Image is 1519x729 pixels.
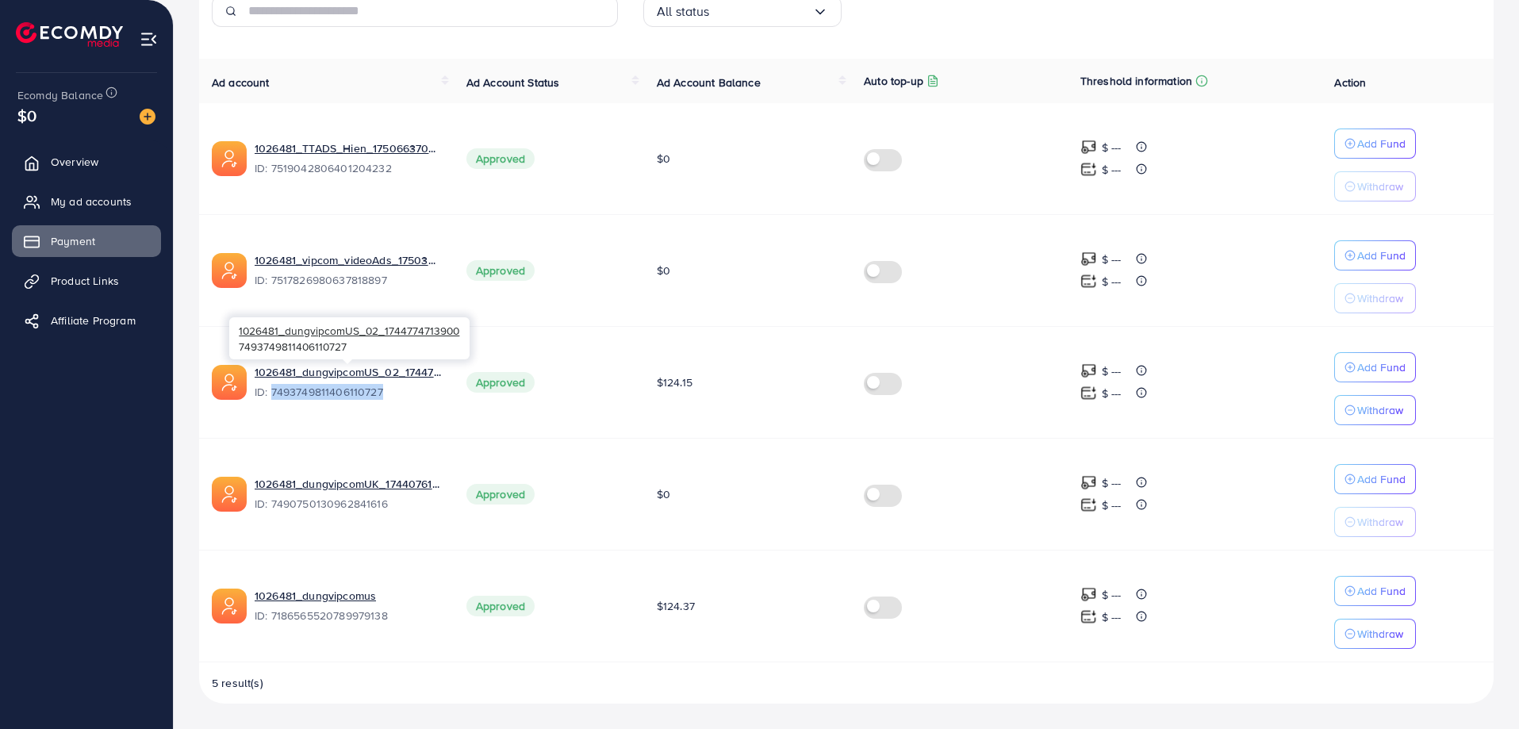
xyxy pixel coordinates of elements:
p: Add Fund [1357,358,1406,377]
a: 1026481_dungvipcomUK_1744076183761 [255,476,441,492]
button: Withdraw [1334,395,1416,425]
span: Approved [466,260,535,281]
iframe: Chat [1452,658,1507,717]
p: $ --- [1102,384,1122,403]
p: $ --- [1102,474,1122,493]
span: Ad Account Balance [657,75,761,90]
a: 1026481_vipcom_videoAds_1750380509111 [255,252,441,268]
img: ic-ads-acc.e4c84228.svg [212,477,247,512]
p: $ --- [1102,362,1122,381]
span: Product Links [51,273,119,289]
span: ID: 7493749811406110727 [255,384,441,400]
span: Approved [466,372,535,393]
span: $0 [657,151,670,167]
img: ic-ads-acc.e4c84228.svg [212,589,247,623]
button: Add Fund [1334,129,1416,159]
p: Withdraw [1357,289,1403,308]
img: top-up amount [1080,273,1097,290]
p: Withdraw [1357,624,1403,643]
button: Add Fund [1334,464,1416,494]
button: Add Fund [1334,576,1416,606]
a: 1026481_TTADS_Hien_1750663705167 [255,140,441,156]
p: $ --- [1102,585,1122,604]
div: <span class='underline'>1026481_dungvipcomUK_1744076183761</span></br>7490750130962841616 [255,476,441,512]
img: menu [140,30,158,48]
span: Affiliate Program [51,313,136,328]
a: Payment [12,225,161,257]
span: Approved [466,148,535,169]
span: ID: 7517826980637818897 [255,272,441,288]
span: Payment [51,233,95,249]
p: Auto top-up [864,71,923,90]
a: Product Links [12,265,161,297]
p: Withdraw [1357,177,1403,196]
img: top-up amount [1080,497,1097,513]
span: ID: 7186565520789979138 [255,608,441,623]
img: ic-ads-acc.e4c84228.svg [212,141,247,176]
img: top-up amount [1080,474,1097,491]
button: Withdraw [1334,171,1416,201]
span: $124.15 [657,374,692,390]
p: Add Fund [1357,134,1406,153]
p: $ --- [1102,138,1122,157]
p: Add Fund [1357,581,1406,600]
button: Withdraw [1334,619,1416,649]
span: $0 [657,263,670,278]
span: ID: 7519042806401204232 [255,160,441,176]
img: top-up amount [1080,586,1097,603]
span: $0 [17,104,36,127]
img: top-up amount [1080,608,1097,625]
div: <span class='underline'>1026481_vipcom_videoAds_1750380509111</span></br>7517826980637818897 [255,252,441,289]
span: Ad account [212,75,270,90]
span: $124.37 [657,598,695,614]
a: Overview [12,146,161,178]
img: top-up amount [1080,161,1097,178]
img: ic-ads-acc.e4c84228.svg [212,365,247,400]
span: Ad Account Status [466,75,560,90]
a: My ad accounts [12,186,161,217]
p: $ --- [1102,496,1122,515]
img: ic-ads-acc.e4c84228.svg [212,253,247,288]
span: My ad accounts [51,194,132,209]
img: top-up amount [1080,139,1097,155]
button: Add Fund [1334,240,1416,270]
a: Affiliate Program [12,305,161,336]
img: logo [16,22,123,47]
span: Ecomdy Balance [17,87,103,103]
span: Approved [466,596,535,616]
span: $0 [657,486,670,502]
div: <span class='underline'>1026481_TTADS_Hien_1750663705167</span></br>7519042806401204232 [255,140,441,177]
p: Add Fund [1357,470,1406,489]
div: <span class='underline'>1026481_dungvipcomus</span></br>7186565520789979138 [255,588,441,624]
span: Action [1334,75,1366,90]
span: ID: 7490750130962841616 [255,496,441,512]
img: top-up amount [1080,385,1097,401]
p: Withdraw [1357,401,1403,420]
button: Add Fund [1334,352,1416,382]
span: 1026481_dungvipcomUS_02_1744774713900 [239,323,459,338]
span: Overview [51,154,98,170]
img: top-up amount [1080,251,1097,267]
div: 7493749811406110727 [229,317,470,359]
img: top-up amount [1080,363,1097,379]
img: image [140,109,155,125]
p: $ --- [1102,250,1122,269]
p: Add Fund [1357,246,1406,265]
p: $ --- [1102,160,1122,179]
a: 1026481_dungvipcomUS_02_1744774713900 [255,364,441,380]
span: 5 result(s) [212,675,263,691]
p: Threshold information [1080,71,1192,90]
button: Withdraw [1334,507,1416,537]
p: $ --- [1102,608,1122,627]
button: Withdraw [1334,283,1416,313]
span: Approved [466,484,535,505]
p: Withdraw [1357,512,1403,531]
a: 1026481_dungvipcomus [255,588,376,604]
p: $ --- [1102,272,1122,291]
